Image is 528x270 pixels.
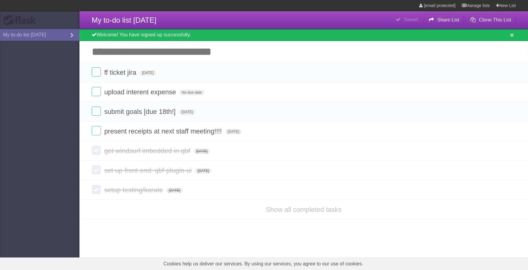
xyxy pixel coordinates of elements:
span: My to-do list [DATE] [92,16,156,24]
span: No due date [179,90,204,95]
span: Cookies help us deliver our services. By using our services, you agree to our use of cookies. [157,258,369,270]
label: Done [92,165,101,174]
label: Done [92,67,101,77]
label: Done [92,107,101,116]
span: [DATE] [225,129,242,134]
span: ff ticket jira [104,69,138,76]
span: setup testing/karate [104,186,164,194]
span: upload interent expense [104,88,178,96]
span: [DATE] [194,148,210,154]
label: Done [92,87,101,96]
span: submit goals [due 18th!] [104,108,177,115]
b: Share List [437,17,459,22]
span: present receipts at next staff meeting!!!! [104,127,223,135]
span: [email protected] [424,3,456,8]
a: Show all completed tasks [266,206,342,213]
label: Done [92,126,101,135]
b: Clone This List [479,17,511,22]
span: [DATE] [166,188,183,193]
button: Share List [424,14,464,25]
label: Done [92,146,101,155]
div: Welcome! You have signed up successfully. [79,29,528,41]
div: Flask [3,15,40,26]
span: get windsurf imbedded in qbf [104,147,192,155]
button: Clone This List [465,14,516,25]
span: [DATE] [195,168,211,174]
span: [DATE] [179,109,196,115]
label: Done [92,185,101,194]
span: [DATE] [140,70,156,76]
b: Saved [404,17,418,22]
span: set up front end: qbf-plugin-ui [104,167,193,174]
